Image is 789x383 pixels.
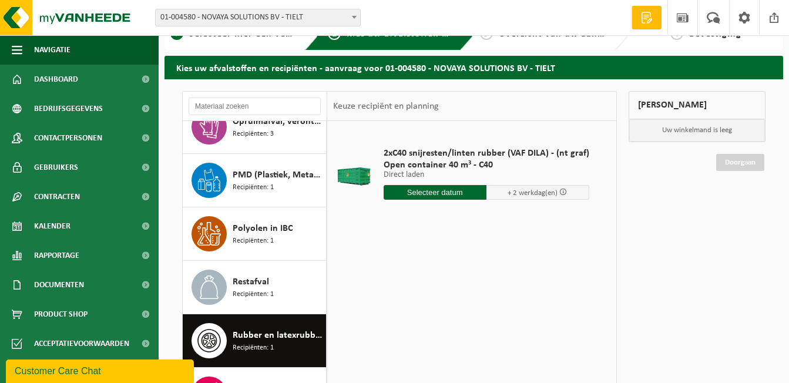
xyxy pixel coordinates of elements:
span: Acceptatievoorwaarden [34,329,129,358]
button: Polyolen in IBC Recipiënten: 1 [183,207,327,261]
span: Gebruikers [34,153,78,182]
span: Dashboard [34,65,78,94]
span: Product Shop [34,300,88,329]
span: PMD (Plastiek, Metaal, Drankkartons) (bedrijven) [233,168,323,182]
span: Bedrijfsgegevens [34,94,103,123]
span: Recipiënten: 1 [233,289,274,300]
span: 2xC40 snijresten/linten rubber (VAF DILA) - (nt graf) [384,147,589,159]
button: PMD (Plastiek, Metaal, Drankkartons) (bedrijven) Recipiënten: 1 [183,154,327,207]
button: Opruimafval, verontreinigd, ontvlambaar Recipiënten: 3 [183,100,327,154]
span: Contactpersonen [34,123,102,153]
button: Rubber en latexrubber Recipiënten: 1 [183,314,327,368]
span: Open container 40 m³ - C40 [384,159,589,171]
div: [PERSON_NAME] [629,91,766,119]
a: Doorgaan [716,154,764,171]
span: Rapportage [34,241,79,270]
span: Navigatie [34,35,70,65]
span: 01-004580 - NOVAYA SOLUTIONS BV - TIELT [156,9,360,26]
button: Restafval Recipiënten: 1 [183,261,327,314]
div: Keuze recipiënt en planning [327,92,445,121]
span: Contracten [34,182,80,211]
input: Selecteer datum [384,185,486,200]
p: Uw winkelmand is leeg [629,119,765,142]
h2: Kies uw afvalstoffen en recipiënten - aanvraag voor 01-004580 - NOVAYA SOLUTIONS BV - TIELT [164,56,783,79]
span: Recipiënten: 1 [233,236,274,247]
span: Recipiënten: 1 [233,182,274,193]
span: Polyolen in IBC [233,221,293,236]
p: Direct laden [384,171,589,179]
span: Rubber en latexrubber [233,328,323,342]
iframe: chat widget [6,357,196,383]
span: Restafval [233,275,269,289]
span: Recipiënten: 1 [233,342,274,354]
span: Kalender [34,211,70,241]
span: + 2 werkdag(en) [508,189,558,197]
span: Recipiënten: 3 [233,129,274,140]
span: 01-004580 - NOVAYA SOLUTIONS BV - TIELT [155,9,361,26]
input: Materiaal zoeken [189,98,321,115]
span: Opruimafval, verontreinigd, ontvlambaar [233,115,323,129]
span: Documenten [34,270,84,300]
